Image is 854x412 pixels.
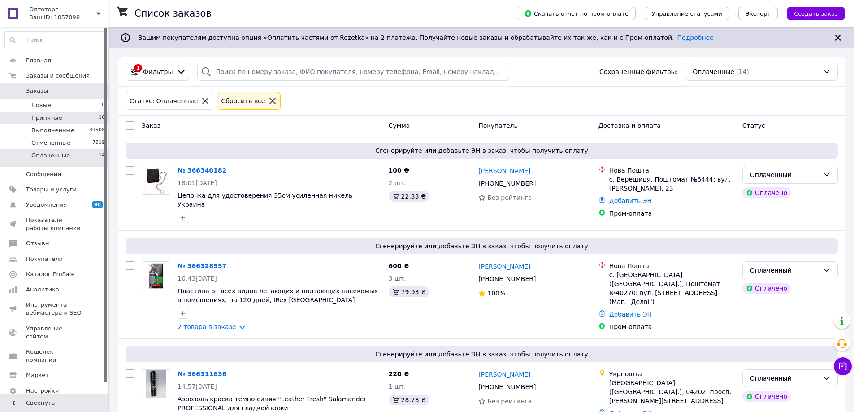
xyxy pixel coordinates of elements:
[778,9,845,17] a: Создать заказ
[517,7,636,20] button: Скачать отчет по пром-оплате
[197,63,510,81] input: Поиск по номеру заказа, ФИО покупателя, номеру телефона, Email, номеру накладной
[609,197,652,204] a: Добавить ЭН
[178,395,366,412] a: Аэрозоль краска темно синяя "Leather Fresh" Salamander PROFESSIONAL для гладкой кожи
[787,7,845,20] button: Создать заказ
[26,186,77,194] span: Товары и услуги
[178,262,226,269] a: № 366328557
[609,175,735,193] div: с. Верещиця, Поштомат №6444: вул. [PERSON_NAME], 23
[138,34,714,41] span: Вашим покупателям доступна опция «Оплатить частями от Rozetka» на 2 платежа. Получайте новые зака...
[742,122,765,129] span: Статус
[487,398,532,405] span: Без рейтинга
[389,122,410,129] span: Сумма
[31,114,62,122] span: Принятые
[92,139,105,147] span: 7819
[26,371,49,379] span: Маркет
[478,262,530,271] a: [PERSON_NAME]
[142,122,160,129] span: Заказ
[129,146,834,155] span: Сгенерируйте или добавьте ЭН в заказ, чтобы получить оплату
[487,194,532,201] span: Без рейтинга
[26,72,90,80] span: Заказы и сообщения
[736,68,749,75] span: (14)
[178,167,226,174] a: № 366340182
[389,167,409,174] span: 100 ₴
[26,201,67,209] span: Уведомления
[389,286,429,297] div: 79.93 ₴
[29,13,108,22] div: Ваш ID: 1057098
[693,67,734,76] span: Оплаченные
[26,325,83,341] span: Управление сайтом
[178,275,217,282] span: 16:43[DATE]
[5,32,105,48] input: Поиск
[142,262,170,290] img: Фото товару
[26,387,59,395] span: Настройки
[26,255,63,263] span: Покупатели
[146,370,167,398] img: Фото товару
[599,67,678,76] span: Сохраненные фильтры:
[389,395,429,405] div: 28.73 ₴
[178,179,217,186] span: 18:01[DATE]
[31,139,70,147] span: Отмененные
[26,87,48,95] span: Заказы
[31,152,70,160] span: Оплаченные
[129,242,834,251] span: Сгенерируйте или добавьте ЭН в заказ, чтобы получить оплату
[746,10,771,17] span: Экспорт
[89,126,105,134] span: 39508
[102,101,105,109] span: 0
[477,273,538,285] div: [PHONE_NUMBER]
[477,381,538,393] div: [PHONE_NUMBER]
[609,261,735,270] div: Нова Пошта
[31,101,51,109] span: Новые
[178,323,236,330] a: 2 товара в заказе
[26,301,83,317] span: Инструменты вебмастера и SEO
[143,67,173,76] span: Фильтры
[750,373,819,383] div: Оплаченный
[598,122,661,129] span: Доставка и оплата
[99,152,105,160] span: 14
[178,287,378,304] a: Пластина от всех видов летающих и ползающих насекомых в помещениях, на 120 дней, IRex [GEOGRAPHIC...
[478,370,530,379] a: [PERSON_NAME]
[389,179,406,186] span: 2 шт.
[477,177,538,190] div: [PHONE_NUMBER]
[29,5,96,13] span: Оптоторг
[142,369,170,398] a: Фото товару
[609,166,735,175] div: Нова Пошта
[128,96,199,106] div: Статус: Оплаченные
[834,357,852,375] button: Чат с покупателем
[750,265,819,275] div: Оплаченный
[26,286,59,294] span: Аналитика
[478,122,518,129] span: Покупатель
[389,262,409,269] span: 600 ₴
[26,239,50,247] span: Отзывы
[26,216,83,232] span: Показатели работы компании
[645,7,729,20] button: Управление статусами
[389,383,406,390] span: 1 шт.
[478,166,530,175] a: [PERSON_NAME]
[92,201,103,208] span: 90
[178,370,226,377] a: № 366311636
[742,187,791,198] div: Оплачено
[389,275,406,282] span: 3 шт.
[609,311,652,318] a: Добавить ЭН
[389,191,429,202] div: 22.33 ₴
[609,322,735,331] div: Пром-оплата
[178,192,352,208] a: Цепочка для удостоверения 35см усиленная никель Украина
[26,270,74,278] span: Каталог ProSale
[609,270,735,306] div: с. [GEOGRAPHIC_DATA] ([GEOGRAPHIC_DATA].), Поштомат №40270: вул. [STREET_ADDRESS] (Маг. "Делві")
[487,290,505,297] span: 100%
[609,369,735,378] div: Укрпошта
[26,56,51,65] span: Главная
[677,34,714,41] a: Подробнее
[129,350,834,359] span: Сгенерируйте или добавьте ЭН в заказ, чтобы получить оплату
[738,7,778,20] button: Экспорт
[742,391,791,402] div: Оплачено
[142,166,170,195] a: Фото товару
[144,166,168,194] img: Фото товару
[742,283,791,294] div: Оплачено
[31,126,74,134] span: Выполненные
[219,96,267,106] div: Сбросить все
[142,261,170,290] a: Фото товару
[99,114,105,122] span: 16
[750,170,819,180] div: Оплаченный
